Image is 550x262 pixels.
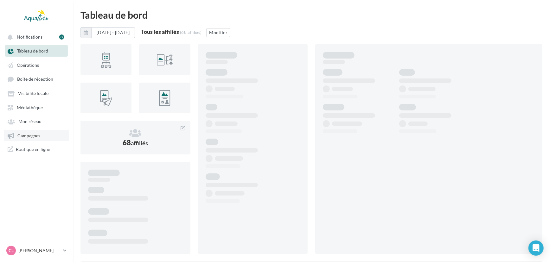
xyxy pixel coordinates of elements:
a: Médiathèque [4,102,69,113]
a: Mon réseau [4,115,69,127]
a: Tableau de bord [4,45,69,56]
span: Boutique en ligne [16,146,50,152]
span: Notifications [17,34,42,40]
span: Campagnes [17,133,40,138]
span: Boîte de réception [17,77,53,82]
span: CL [9,247,14,254]
div: Tous les affiliés [141,29,179,34]
p: [PERSON_NAME] [18,247,61,254]
div: (68 affiliés) [180,30,201,35]
span: Médiathèque [17,105,43,110]
a: CL [PERSON_NAME] [5,245,68,257]
a: Visibilité locale [4,87,69,99]
span: Visibilité locale [18,91,48,96]
div: Tableau de bord [80,10,542,20]
button: [DATE] - [DATE] [80,27,135,38]
a: Boîte de réception [4,73,69,85]
button: [DATE] - [DATE] [91,27,135,38]
a: Campagnes [4,130,69,141]
button: Notifications 8 [4,31,67,42]
span: Mon réseau [18,119,42,124]
span: Tableau de bord [17,48,48,54]
a: Opérations [4,59,69,71]
span: Opérations [17,62,39,68]
div: Open Intercom Messenger [528,240,544,256]
a: Boutique en ligne [4,144,69,155]
span: affiliés [131,140,148,147]
span: 68 [123,138,148,147]
button: Modifier [206,28,230,37]
div: 8 [59,34,64,40]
